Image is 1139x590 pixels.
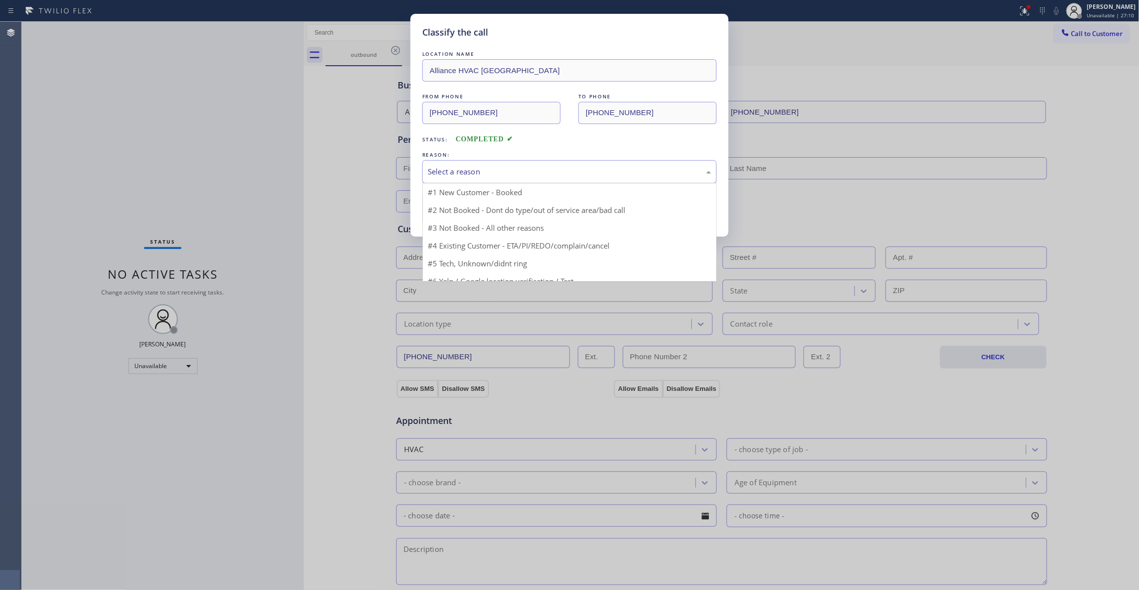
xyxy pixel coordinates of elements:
[423,183,716,201] div: #1 New Customer - Booked
[422,91,561,102] div: FROM PHONE
[578,91,717,102] div: TO PHONE
[428,166,711,177] div: Select a reason
[422,26,488,39] h5: Classify the call
[578,102,717,124] input: To phone
[423,272,716,290] div: #6 Yelp / Google location verification / Test
[423,254,716,272] div: #5 Tech, Unknown/didnt ring
[456,135,513,143] span: COMPLETED
[422,102,561,124] input: From phone
[423,237,716,254] div: #4 Existing Customer - ETA/PI/REDO/complain/cancel
[423,201,716,219] div: #2 Not Booked - Dont do type/out of service area/bad call
[422,136,448,143] span: Status:
[422,150,717,160] div: REASON:
[423,219,716,237] div: #3 Not Booked - All other reasons
[422,49,717,59] div: LOCATION NAME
